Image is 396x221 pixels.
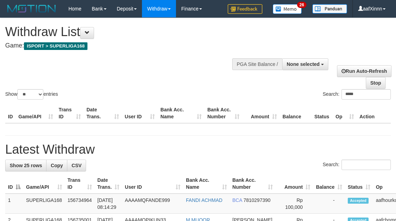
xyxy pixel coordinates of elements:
span: Copy 7810297390 to clipboard [243,197,270,203]
h1: Latest Withdraw [5,143,391,156]
th: Status: activate to sort column ascending [345,174,373,194]
span: None selected [287,61,320,67]
img: Feedback.jpg [228,4,262,14]
span: BCA [233,197,242,203]
th: User ID: activate to sort column ascending [122,174,183,194]
th: Amount: activate to sort column ascending [276,174,313,194]
th: Action [357,103,391,123]
td: [DATE] 08:14:29 [95,194,122,214]
span: ISPORT > SUPERLIGA168 [24,42,87,50]
th: Date Trans.: activate to sort column ascending [95,174,122,194]
div: PGA Site Balance / [232,58,282,70]
img: MOTION_logo.png [5,3,58,14]
th: Amount [242,103,280,123]
th: Balance: activate to sort column ascending [313,174,345,194]
td: AAAAMQFANDE999 [122,194,183,214]
img: panduan.png [312,4,347,14]
td: 1 [5,194,23,214]
th: ID: activate to sort column descending [5,174,23,194]
td: 156734964 [65,194,95,214]
a: CSV [67,160,86,171]
label: Show entries [5,89,58,100]
td: - [313,194,345,214]
label: Search: [323,160,391,170]
th: Bank Acc. Number: activate to sort column ascending [230,174,276,194]
span: Show 25 rows [10,163,42,168]
span: 26 [297,2,306,8]
label: Search: [323,89,391,100]
a: FANDI ACHMAD [186,197,222,203]
img: Button%20Memo.svg [273,4,302,14]
th: Game/API: activate to sort column ascending [23,174,65,194]
th: Bank Acc. Name [158,103,204,123]
span: Accepted [348,198,369,204]
input: Search: [342,89,391,100]
th: Bank Acc. Name: activate to sort column ascending [183,174,230,194]
span: CSV [71,163,82,168]
th: Balance [280,103,312,123]
th: Bank Acc. Number [204,103,242,123]
span: Copy [51,163,63,168]
input: Search: [342,160,391,170]
a: Copy [46,160,67,171]
th: Date Trans. [84,103,122,123]
h1: Withdraw List [5,25,257,39]
button: None selected [282,58,328,70]
th: Status [312,103,333,123]
a: Stop [366,77,386,89]
a: Run Auto-Refresh [337,65,391,77]
th: Trans ID: activate to sort column ascending [65,174,95,194]
h4: Game: [5,42,257,49]
th: Game/API [16,103,56,123]
a: Show 25 rows [5,160,47,171]
select: Showentries [17,89,43,100]
th: Trans ID [56,103,84,123]
th: ID [5,103,16,123]
th: Op [333,103,357,123]
td: Rp 100,000 [276,194,313,214]
td: SUPERLIGA168 [23,194,65,214]
th: User ID [122,103,158,123]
